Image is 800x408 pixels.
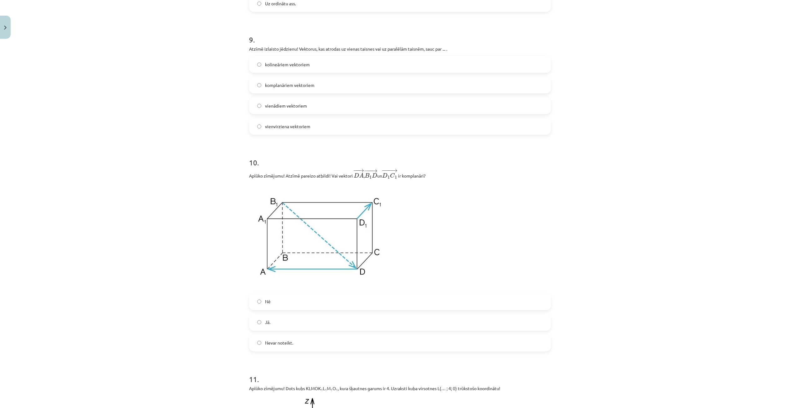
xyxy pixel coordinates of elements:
[382,173,387,178] span: D
[364,169,369,173] span: −
[249,364,551,383] h1: 11 .
[257,341,261,345] input: Nevar noteikt.
[395,176,397,179] span: 1
[391,169,397,173] span: →
[359,173,364,178] span: A
[367,169,371,173] span: −−
[257,63,261,67] input: kolineāriem vektoriem
[265,82,314,88] span: komplanāriem vektoriem
[257,104,261,108] input: vienādiem vektoriem
[265,0,296,7] span: Uz ordinātu ass.
[4,26,7,30] img: icon-close-lesson-0947bae3869378f0d4975bcd49f059093ad1ed9edebbc8119c70593378902aed.svg
[249,147,551,167] h1: 10 .
[353,169,358,173] span: −
[358,169,364,173] span: →
[257,320,261,324] input: Jā.
[387,176,390,179] span: 1
[369,176,372,179] span: 1
[382,169,387,173] span: −
[371,169,377,173] span: →
[249,385,551,392] p: Aplūko zīmējumu! Dots kubs KLMOK L M O , kura šķautnes garums ir 4. Uzraksti kuba virsotnes L(… ;...
[385,169,391,173] span: −−
[265,298,271,305] span: Nē
[257,300,261,304] input: Nē
[257,2,261,6] input: Uz ordinātu ass.
[257,124,261,128] input: vienvirziena vektoriem
[265,340,293,346] span: Nevar noteikt.
[265,61,310,68] span: kolineāriem vektoriem
[249,46,551,52] p: Atzīmē izlaisto jēdzienu! Vektorus, kas atrodas uz vienas taisnes vai uz paralēlām taisnēm, sauc ...
[390,173,395,178] span: C
[265,319,270,325] span: Jā.
[249,169,551,179] p: Aplūko zīmējumu! Atzīmē pareizo atbildi! Vai vektori ﻿ , un ﻿ ir komplanāri?
[336,387,338,392] sub: 1
[354,173,359,178] span: D
[265,123,310,130] span: vienvirziena vektoriem
[365,173,369,178] span: B
[372,173,377,178] span: D
[265,103,307,109] span: vienādiem vektoriem
[249,24,551,44] h1: 9 .
[331,387,332,392] sub: 1
[257,83,261,87] input: komplanāriem vektoriem
[321,387,323,392] sub: 1
[356,169,357,173] span: −
[325,387,327,392] sub: 1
